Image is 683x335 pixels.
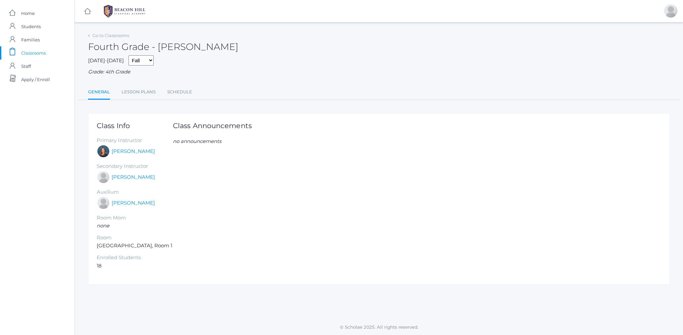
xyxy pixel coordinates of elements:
[21,60,31,73] span: Staff
[97,122,173,129] h1: Class Info
[112,148,155,155] a: [PERSON_NAME]
[97,170,110,184] div: Lydia Chaffin
[173,122,252,129] h1: Class Announcements
[97,235,173,241] h5: Room
[88,68,670,76] div: Grade: 4th Grade
[97,145,110,158] div: Ellie Bradley
[88,42,238,52] h2: Fourth Grade - [PERSON_NAME]
[21,20,41,33] span: Students
[21,33,40,46] span: Families
[21,46,46,60] span: Classrooms
[88,85,110,100] a: General
[664,4,677,18] div: Vivian Beaty
[97,122,173,270] div: [GEOGRAPHIC_DATA], Room 1
[97,215,173,221] h5: Room Mom
[112,173,155,181] a: [PERSON_NAME]
[97,222,109,229] em: none
[97,262,173,270] li: 18
[122,85,156,99] a: Lesson Plans
[112,199,155,207] a: [PERSON_NAME]
[97,138,173,143] h5: Primary Instructor
[75,324,683,330] p: © Scholae 2025. All rights reserved.
[100,3,149,20] img: 1_BHCALogos-05.png
[92,33,129,38] a: Go to Classrooms
[97,164,173,169] h5: Secondary Instructor
[97,196,110,210] div: Heather Porter
[97,255,173,261] h5: Enrolled Students
[88,57,124,64] span: [DATE]-[DATE]
[97,189,173,195] h5: Auxilium
[21,7,35,20] span: Home
[21,73,50,86] span: Apply / Enroll
[167,85,192,99] a: Schedule
[173,138,221,144] em: no announcements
